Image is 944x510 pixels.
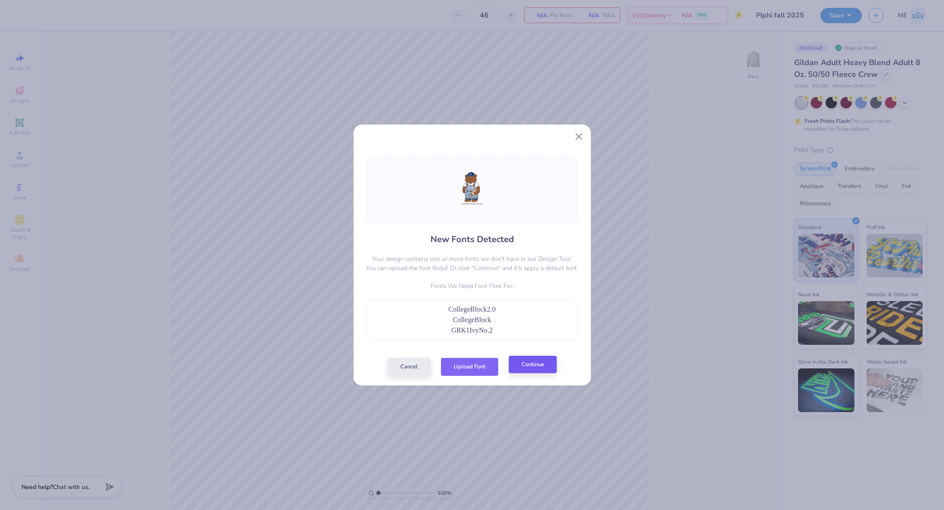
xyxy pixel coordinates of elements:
[451,326,493,334] span: GRK1IvyNo.2
[441,358,498,376] button: Upload Font
[388,358,430,376] button: Cancel
[366,254,578,273] p: Your design contains one or more fonts we don't have in our Design Tool. You can upload the font ...
[570,128,587,145] button: Close
[453,316,491,323] span: CollegeBlock
[509,356,557,374] button: Continue
[430,233,514,246] h4: New Fonts Detected
[366,281,578,291] p: Fonts We Need Font Files For:
[448,305,496,313] span: CollegeBlock2.0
